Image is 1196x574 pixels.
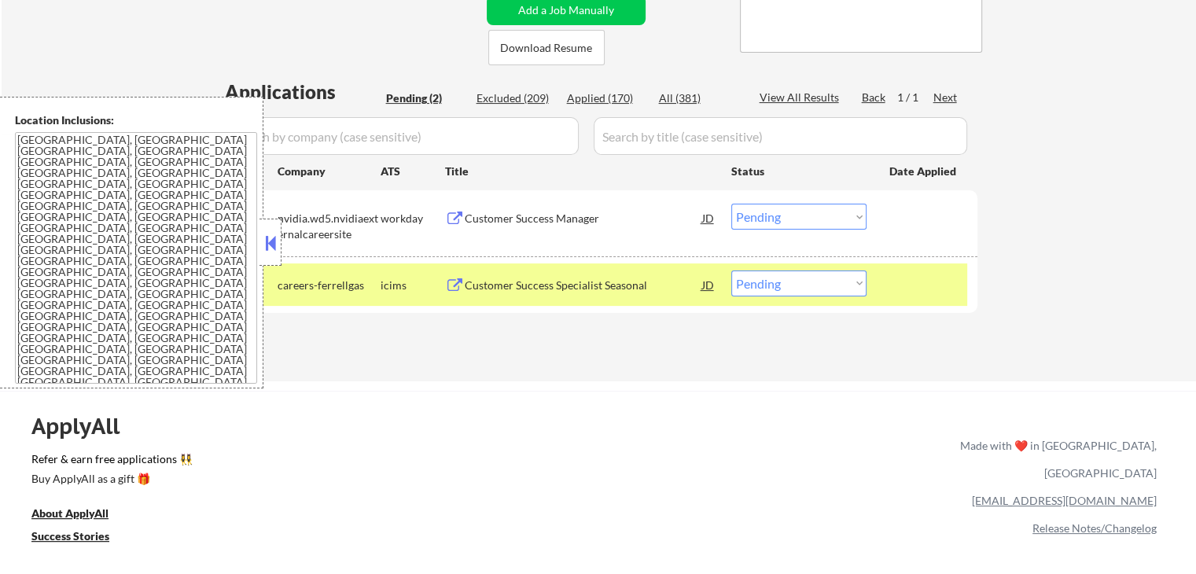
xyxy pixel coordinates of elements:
div: Date Applied [889,164,959,179]
div: Location Inclusions: [15,112,257,128]
div: ApplyAll [31,413,138,440]
div: Pending (2) [386,90,465,106]
u: About ApplyAll [31,506,109,520]
a: [EMAIL_ADDRESS][DOMAIN_NAME] [972,494,1157,507]
div: JD [701,204,716,232]
div: Customer Success Manager [465,211,702,226]
div: View All Results [760,90,844,105]
div: Status [731,156,867,185]
div: icims [381,278,445,293]
div: Excluded (209) [477,90,555,106]
div: Customer Success Specialist Seasonal [465,278,702,293]
div: Applied (170) [567,90,646,106]
input: Search by company (case sensitive) [225,117,579,155]
div: Company [278,164,381,179]
div: careers-ferrellgas [278,278,381,293]
div: 1 / 1 [897,90,933,105]
div: Made with ❤️ in [GEOGRAPHIC_DATA], [GEOGRAPHIC_DATA] [954,432,1157,487]
div: JD [701,270,716,299]
div: Next [933,90,959,105]
div: Back [862,90,887,105]
div: Title [445,164,716,179]
u: Success Stories [31,529,109,543]
input: Search by title (case sensitive) [594,117,967,155]
div: Applications [225,83,381,101]
a: Buy ApplyAll as a gift 🎁 [31,470,189,490]
a: Success Stories [31,528,131,547]
a: Release Notes/Changelog [1032,521,1157,535]
div: ATS [381,164,445,179]
div: workday [381,211,445,226]
div: All (381) [659,90,738,106]
a: About ApplyAll [31,505,131,524]
button: Download Resume [488,30,605,65]
div: nvidia.wd5.nvidiaexternalcareersite [278,211,381,241]
a: Refer & earn free applications 👯‍♀️ [31,454,631,470]
div: Buy ApplyAll as a gift 🎁 [31,473,189,484]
